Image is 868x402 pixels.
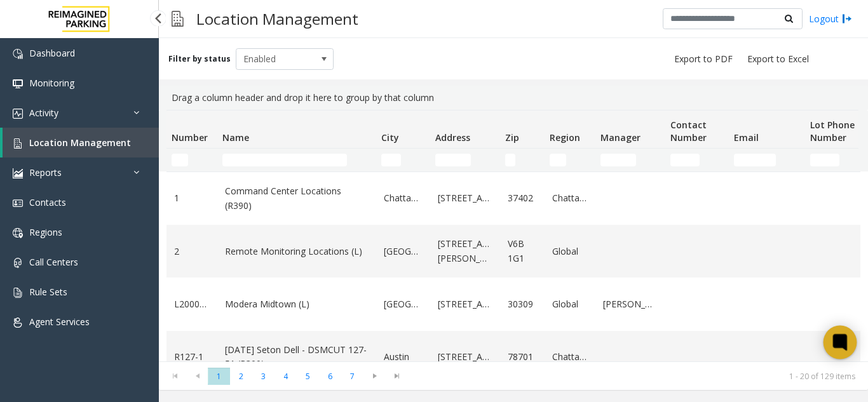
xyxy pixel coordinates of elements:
a: V6B 1G1 [508,237,537,265]
span: Page 2 [230,368,252,385]
span: Number [172,131,208,144]
a: Austin [384,350,423,364]
span: Go to the next page [366,371,383,381]
img: 'icon' [13,198,23,208]
span: Email [734,131,759,144]
label: Filter by status [168,53,231,65]
a: [STREET_ADDRESS] [438,297,492,311]
a: [DATE] Seton Dell - DSMCUT 127-51 (R390) [225,343,369,372]
a: [STREET_ADDRESS][PERSON_NAME] [438,237,492,265]
span: Contact Number [670,119,707,144]
a: Global [552,297,588,311]
a: Global [552,245,588,258]
span: Export to Excel [747,53,809,65]
a: R127-1 [174,350,210,364]
a: [GEOGRAPHIC_DATA] [384,245,423,258]
span: Dashboard [29,47,75,59]
img: 'icon' [13,318,23,328]
span: Activity [29,107,58,119]
a: Command Center Locations (R390) [225,184,369,213]
td: Address Filter [430,149,500,171]
span: Contacts [29,196,66,208]
span: Page 1 [208,368,230,385]
span: Regions [29,226,62,238]
span: Region [550,131,580,144]
span: Rule Sets [29,286,67,298]
input: Email Filter [734,154,776,166]
a: [PERSON_NAME] [603,297,658,311]
td: Number Filter [166,149,217,171]
input: Region Filter [550,154,566,166]
span: Page 7 [341,368,363,385]
img: pageIcon [172,3,184,34]
img: 'icon' [13,49,23,59]
img: 'icon' [13,258,23,268]
a: [STREET_ADDRESS] [438,191,492,205]
span: Page 5 [297,368,319,385]
input: Manager Filter [600,154,636,166]
a: 1 [174,191,210,205]
span: Location Management [29,137,131,149]
span: Export to PDF [674,53,733,65]
img: 'icon' [13,228,23,238]
h3: Location Management [190,3,365,34]
img: 'icon' [13,109,23,119]
kendo-pager-info: 1 - 20 of 129 items [416,371,855,382]
a: Chattanooga [552,191,588,205]
input: Name Filter [222,154,347,166]
td: Contact Number Filter [665,149,729,171]
a: Chattanooga [384,191,423,205]
img: logout [842,12,852,25]
img: 'icon' [13,168,23,178]
span: Zip [505,131,519,144]
input: City Filter [381,154,401,166]
span: Address [435,131,470,144]
a: 78701 [508,350,537,364]
span: Reports [29,166,62,178]
span: Go to the last page [388,371,405,381]
span: Name [222,131,249,144]
a: 37402 [508,191,537,205]
td: Email Filter [729,149,805,171]
a: L20000500 [174,297,210,311]
span: Go to the next page [363,367,386,385]
input: Contact Number Filter [670,154,700,166]
span: Manager [600,131,641,144]
span: Agent Services [29,316,90,328]
span: Call Centers [29,256,78,268]
td: Zip Filter [500,149,545,171]
a: 30309 [508,297,537,311]
span: Enabled [236,49,314,69]
img: 'icon' [13,79,23,89]
div: Drag a column header and drop it here to group by that column [166,86,860,110]
a: [STREET_ADDRESS] [438,350,492,364]
span: Page 3 [252,368,275,385]
span: Monitoring [29,77,74,89]
td: Name Filter [217,149,376,171]
span: Lot Phone Number [810,119,855,144]
a: Logout [809,12,852,25]
input: Number Filter [172,154,188,166]
td: City Filter [376,149,430,171]
input: Zip Filter [505,154,515,166]
img: 'icon' [13,138,23,149]
input: Lot Phone Number Filter [810,154,839,166]
a: Chattanooga [552,350,588,364]
span: Go to the last page [386,367,408,385]
a: 2 [174,245,210,258]
a: Remote Monitoring Locations (L) [225,245,369,258]
span: City [381,131,399,144]
span: Page 4 [275,368,297,385]
td: Manager Filter [595,149,665,171]
a: Location Management [3,128,159,157]
span: Page 6 [319,368,341,385]
td: Region Filter [545,149,595,171]
a: [GEOGRAPHIC_DATA] [384,297,423,311]
img: 'icon' [13,288,23,298]
a: Modera Midtown (L) [225,297,369,311]
button: Export to PDF [669,50,738,68]
button: Export to Excel [742,50,814,68]
div: Data table [159,110,868,361]
input: Address Filter [435,154,471,166]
